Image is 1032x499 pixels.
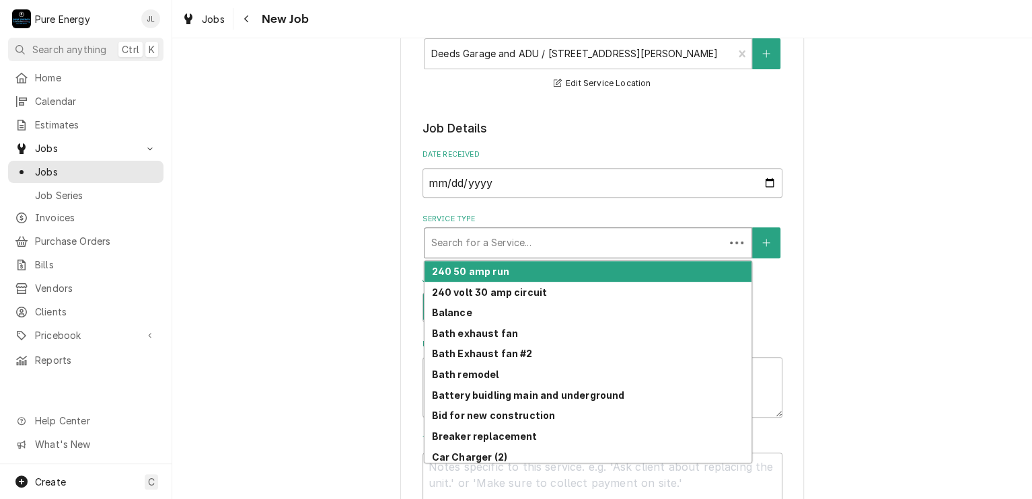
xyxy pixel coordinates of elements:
span: Clients [35,305,157,319]
strong: Breaker replacement [431,430,537,442]
strong: 240 volt 30 amp circuit [431,286,547,298]
span: Search anything [32,42,106,56]
a: Invoices [8,206,163,229]
strong: 240 50 amp run [431,266,509,277]
a: Job Series [8,184,163,206]
span: Jobs [35,141,137,155]
input: yyyy-mm-dd [422,168,782,198]
span: Estimates [35,118,157,132]
span: Jobs [202,12,225,26]
a: Go to Pricebook [8,324,163,346]
strong: Bath remodel [431,369,499,380]
button: Navigate back [236,8,258,30]
button: Edit Service Location [552,75,653,92]
a: Go to Help Center [8,410,163,432]
a: Vendors [8,277,163,299]
div: James Linnenkamp's Avatar [141,9,160,28]
div: JL [141,9,160,28]
span: C [148,475,155,489]
a: Purchase Orders [8,230,163,252]
a: Jobs [8,161,163,183]
span: Bills [35,258,157,272]
a: Calendar [8,90,163,112]
span: Calendar [35,94,157,108]
span: Invoices [35,210,157,225]
div: Job Type [422,274,782,322]
span: Jobs [35,165,157,179]
svg: Create New Location [762,49,770,59]
strong: Car Charger (2) [431,451,507,463]
span: Job Series [35,188,157,202]
strong: Bath exhaust fan [431,328,518,339]
a: Reports [8,349,163,371]
span: Vendors [35,281,157,295]
button: Create New Location [752,38,780,69]
a: Go to Jobs [8,137,163,159]
a: Go to What's New [8,433,163,455]
strong: Bid for new construction [431,410,555,421]
a: Home [8,67,163,89]
span: What's New [35,437,155,451]
strong: Balance [431,307,472,318]
a: Clients [8,301,163,323]
a: Estimates [8,114,163,136]
span: Home [35,71,157,85]
svg: Create New Service [762,238,770,247]
span: K [149,42,155,56]
div: Service Location [422,25,782,91]
label: Technician Instructions [422,434,782,445]
span: Create [35,476,66,488]
strong: Bath Exhaust fan #2 [431,348,532,359]
span: Ctrl [122,42,139,56]
a: Bills [8,254,163,276]
label: Job Type [422,274,782,285]
span: Help Center [35,414,155,428]
div: Service Type [422,214,782,258]
span: Pricebook [35,328,137,342]
label: Reason For Call [422,339,782,350]
div: P [12,9,31,28]
label: Date Received [422,149,782,160]
div: Date Received [422,149,782,197]
a: Jobs [176,8,230,30]
div: Pure Energy's Avatar [12,9,31,28]
span: Purchase Orders [35,234,157,248]
legend: Job Details [422,120,782,137]
div: Reason For Call [422,339,782,418]
strong: Battery buidling main and underground [431,389,624,401]
label: Service Type [422,214,782,225]
button: Create New Service [752,227,780,258]
button: Search anythingCtrlK [8,38,163,61]
span: New Job [258,10,309,28]
span: Reports [35,353,157,367]
div: Pure Energy [35,12,90,26]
